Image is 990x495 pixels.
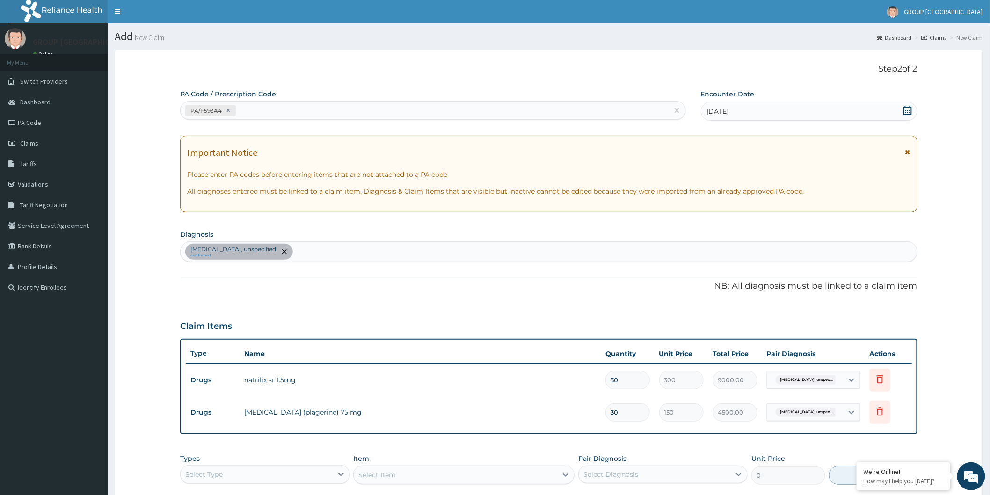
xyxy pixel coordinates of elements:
[17,47,38,70] img: d_794563401_company_1708531726252_794563401
[180,280,917,292] p: NB: All diagnosis must be linked to a claim item
[762,344,865,363] th: Pair Diagnosis
[20,160,37,168] span: Tariffs
[655,344,708,363] th: Unit Price
[707,107,729,116] span: [DATE]
[180,230,213,239] label: Diagnosis
[185,470,223,479] div: Select Type
[280,247,289,256] span: remove selection option
[186,404,240,421] td: Drugs
[180,89,276,99] label: PA Code / Prescription Code
[904,7,983,16] span: GROUP [GEOGRAPHIC_DATA]
[601,344,655,363] th: Quantity
[186,371,240,389] td: Drugs
[240,344,601,363] th: Name
[20,77,68,86] span: Switch Providers
[133,34,164,41] small: New Claim
[864,477,943,485] p: How may I help you today?
[776,375,838,385] span: [MEDICAL_DATA], unspec...
[54,118,129,212] span: We're online!
[5,28,26,49] img: User Image
[20,98,51,106] span: Dashboard
[186,345,240,362] th: Type
[190,253,276,258] small: confirmed
[180,321,232,332] h3: Claim Items
[887,6,899,18] img: User Image
[115,30,983,43] h1: Add
[578,454,626,463] label: Pair Diagnosis
[751,454,785,463] label: Unit Price
[49,52,157,65] div: Chat with us now
[829,466,903,485] button: Add
[33,38,137,46] p: GROUP [GEOGRAPHIC_DATA]
[187,170,910,179] p: Please enter PA codes before entering items that are not attached to a PA code
[180,64,917,74] p: Step 2 of 2
[353,454,369,463] label: Item
[187,147,257,158] h1: Important Notice
[20,139,38,147] span: Claims
[865,344,912,363] th: Actions
[776,408,838,417] span: [MEDICAL_DATA], unspec...
[20,201,68,209] span: Tariff Negotiation
[33,51,55,58] a: Online
[153,5,176,27] div: Minimize live chat window
[701,89,755,99] label: Encounter Date
[190,246,276,253] p: [MEDICAL_DATA], unspecified
[188,105,223,116] div: PA/F593A4
[864,467,943,476] div: We're Online!
[708,344,762,363] th: Total Price
[240,403,601,422] td: [MEDICAL_DATA] (plagerine) 75 mg
[187,187,910,196] p: All diagnoses entered must be linked to a claim item. Diagnosis & Claim Items that are visible bu...
[180,455,200,463] label: Types
[240,371,601,389] td: natrilix sr 1.5mg
[5,255,178,288] textarea: Type your message and hit 'Enter'
[583,470,638,479] div: Select Diagnosis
